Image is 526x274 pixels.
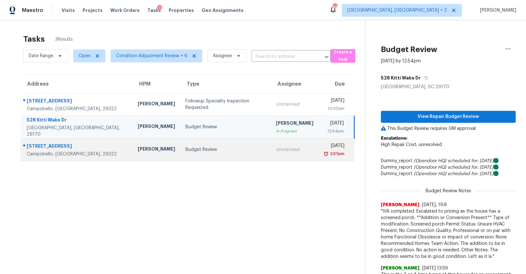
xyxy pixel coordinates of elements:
i: scheduled for: [DATE] [448,165,493,170]
span: Maestro [22,7,43,14]
span: Condition Adjustment Review + 6 [116,53,187,59]
div: [DATE] [324,120,344,128]
span: [PERSON_NAME] [381,265,420,271]
div: Campobello, [GEOGRAPHIC_DATA], 29322 [27,106,127,112]
div: [STREET_ADDRESS] [27,143,127,151]
i: (Opendoor HQ) [414,172,446,176]
th: Due [319,75,354,93]
span: Visits [62,7,75,14]
span: "IVA completed. Escalated to pricing as the house has a screened porch. **Addition or Conversion ... [381,208,516,260]
div: Budget Review [185,146,266,153]
div: [PERSON_NAME] [138,100,175,109]
th: Assignee [271,75,319,93]
button: Open [322,52,331,61]
span: Projects [83,7,103,14]
div: [DATE] by 12:54pm [381,58,421,64]
i: scheduled for: [DATE] [448,172,493,176]
div: Followup Specialty Inspection Requested [185,98,266,111]
span: Geo Assignments [202,7,243,14]
div: [DATE] [324,97,344,105]
div: Campobello, [GEOGRAPHIC_DATA], 29322 [27,151,127,157]
button: Create a Task [331,49,356,63]
div: [PERSON_NAME] [276,120,313,128]
div: Dummy_report [381,158,516,164]
div: 528 Kitti Wake Dr [27,117,127,125]
span: Properties [169,7,194,14]
span: Tasks [147,8,161,13]
div: [GEOGRAPHIC_DATA], SC 29170 [381,84,516,90]
img: Overdue Alarm Icon [323,151,329,157]
div: Unclaimed [276,146,313,153]
span: Budget Review Notes [422,188,475,194]
th: HPM [133,75,180,93]
div: 12:54pm [324,128,344,134]
i: (Opendoor HQ) [414,159,446,163]
button: View Repair Budget Review [381,111,516,123]
h5: 528 Kitti Wake Dr [381,75,421,81]
div: [GEOGRAPHIC_DATA], [GEOGRAPHIC_DATA], 29170 [27,125,127,138]
span: Assignee [213,53,232,59]
div: Budget Review [185,124,266,130]
div: [PERSON_NAME] [138,123,175,131]
div: Dummy_report [381,171,516,177]
div: [STREET_ADDRESS] [27,98,127,106]
div: 2:57pm [329,151,344,157]
span: View Repair Budget Review [386,113,511,121]
h2: Tasks [23,36,45,42]
b: Escalations: [381,136,407,141]
span: Work Orders [110,7,140,14]
span: Create a Task [334,48,352,63]
th: Type [180,75,271,93]
h2: Budget Review [381,46,437,53]
div: 12:00am [324,105,344,112]
input: Search by address [252,52,313,62]
div: 1 [157,5,162,11]
th: Address [21,75,133,93]
span: [PERSON_NAME] [477,7,516,14]
span: 3 Results [55,36,73,43]
i: (Opendoor HQ) [414,165,446,170]
span: [DATE] 13:59 [422,266,448,270]
div: Dummy_report [381,164,516,171]
span: [DATE], 19:8 [422,203,447,207]
span: [PERSON_NAME] [381,202,420,208]
div: Unclaimed [276,101,313,108]
i: scheduled for: [DATE] [448,159,493,163]
div: In Progress [276,128,313,134]
span: [GEOGRAPHIC_DATA], [GEOGRAPHIC_DATA] + 2 [347,7,447,14]
span: High Repair Cost: unresolved [381,142,442,147]
p: This Budget Review requires GM approval [381,125,516,132]
span: Open [79,53,91,59]
div: [PERSON_NAME] [138,146,175,154]
div: [DATE] [324,142,344,151]
span: Date Range [29,53,53,59]
div: 44 [332,4,337,10]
